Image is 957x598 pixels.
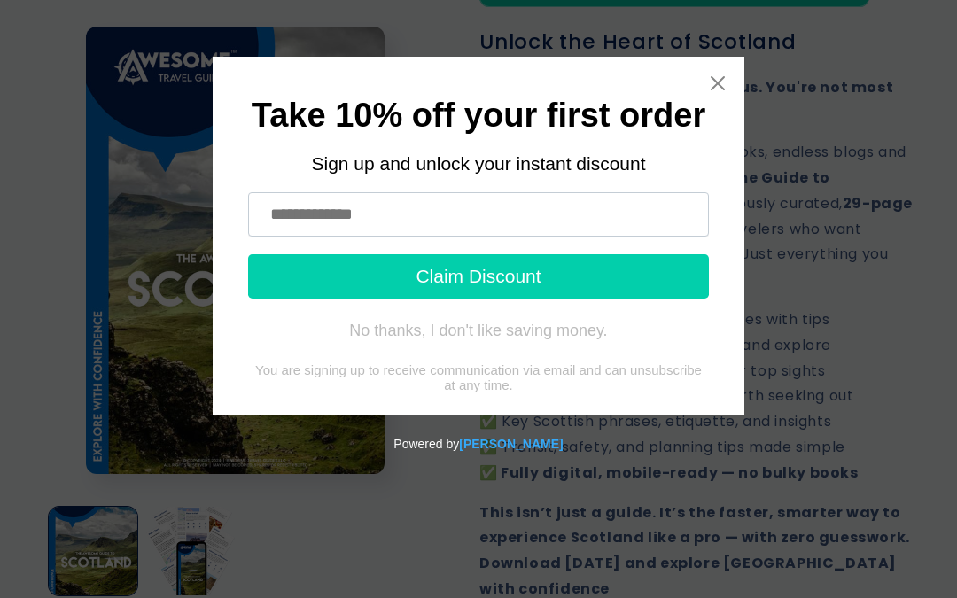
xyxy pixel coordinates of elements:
a: Close widget [709,74,727,92]
h1: Take 10% off your first order [248,101,709,130]
div: Powered by [7,415,950,473]
div: No thanks, I don't like saving money. [349,322,607,339]
button: Claim Discount [248,254,709,299]
div: Sign up and unlock your instant discount [248,153,709,175]
div: You are signing up to receive communication via email and can unsubscribe at any time. [248,362,709,392]
a: Powered by Tydal [459,437,563,451]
